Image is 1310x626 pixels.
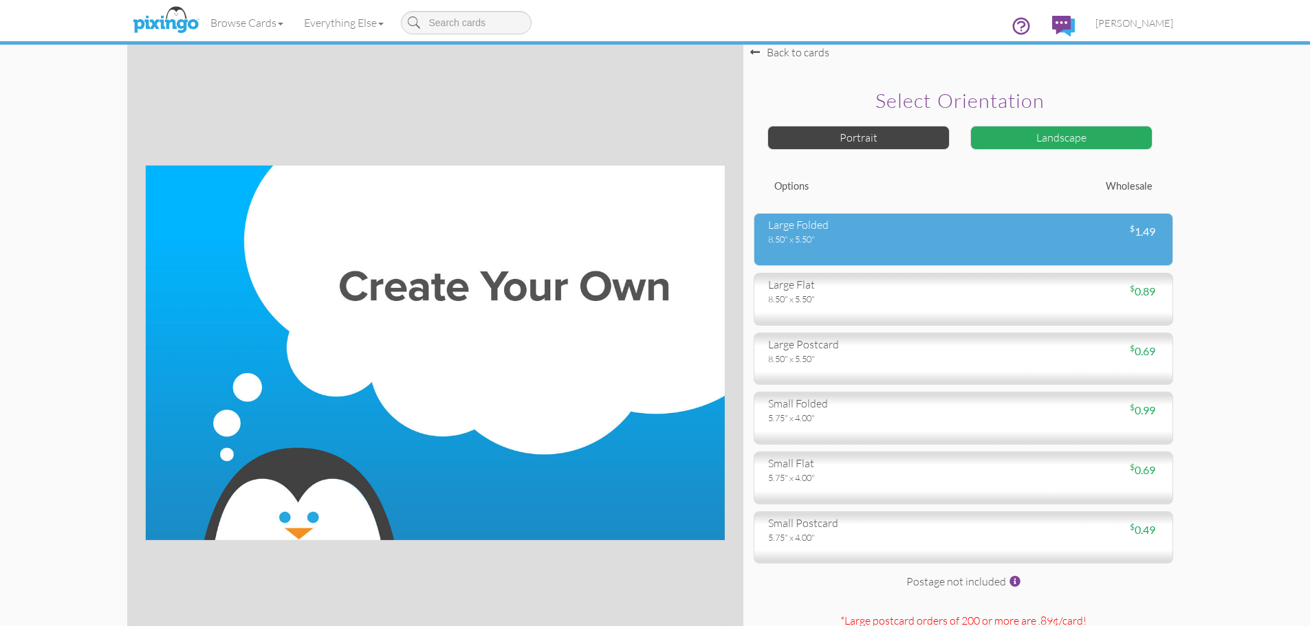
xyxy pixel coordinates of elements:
span: 1.49 [1130,225,1155,238]
div: small flat [768,456,953,471]
h2: Select orientation [771,90,1149,112]
span: 0.69 [1130,463,1155,476]
div: Options [764,179,963,194]
sup: $ [1130,402,1135,412]
div: large postcard [768,337,953,353]
sup: $ [1130,462,1135,472]
div: Wholesale [963,179,1163,194]
a: Browse Cards [200,5,294,40]
div: large flat [768,277,953,293]
sup: $ [1130,343,1135,353]
div: 8.50" x 5.50" [768,293,953,305]
img: pixingo logo [129,3,202,38]
span: [PERSON_NAME] [1095,17,1173,29]
sup: $ [1130,522,1135,532]
div: small folded [768,396,953,412]
span: 0.89 [1130,284,1155,298]
input: Search cards [401,11,532,34]
span: 0.49 [1130,523,1155,536]
img: create-your-own-landscape.jpg [145,166,724,540]
div: 5.75" x 4.00" [768,531,953,544]
span: 0.99 [1130,403,1155,416]
div: large folded [768,217,953,233]
div: 5.75" x 4.00" [768,471,953,484]
div: 5.75" x 4.00" [768,412,953,424]
a: [PERSON_NAME] [1085,5,1183,41]
img: comments.svg [1052,16,1075,36]
div: 8.50" x 5.50" [768,233,953,245]
a: Everything Else [294,5,394,40]
sup: $ [1130,223,1135,234]
div: small postcard [768,515,953,531]
div: Postage not included [754,574,1173,605]
div: Landscape [970,126,1153,150]
div: 8.50" x 5.50" [768,353,953,365]
sup: $ [1130,283,1135,293]
span: 0.69 [1130,344,1155,357]
div: Portrait [767,126,950,150]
